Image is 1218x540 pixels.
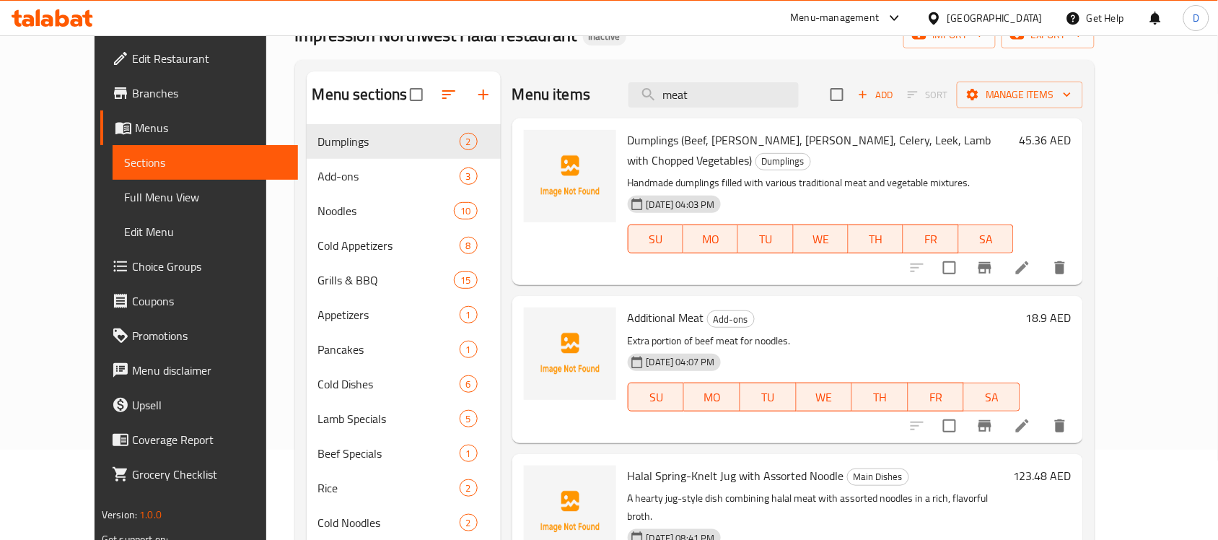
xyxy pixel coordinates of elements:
span: Cold Noodles [318,514,460,531]
span: Cold Appetizers [318,237,460,254]
span: Appetizers [318,306,460,323]
button: Branch-specific-item [968,251,1002,285]
span: Promotions [132,327,286,344]
span: Dumplings (Beef, [PERSON_NAME], [PERSON_NAME], Celery, Leek, Lamb with Chopped Vegetables) [628,129,991,171]
a: Coupons [100,284,298,318]
span: 2 [460,516,477,530]
button: MO [684,383,740,411]
span: [DATE] 04:07 PM [641,355,721,369]
div: Beef Specials [318,445,460,462]
h2: Menu sections [312,84,408,105]
span: TU [746,387,791,408]
div: items [460,375,478,393]
span: Inactive [583,30,626,43]
span: Menus [135,119,286,136]
span: Menu disclaimer [132,362,286,379]
a: Menu disclaimer [100,353,298,388]
button: WE [794,225,849,253]
span: Grills & BBQ [318,271,455,289]
span: Dumplings [318,133,460,150]
div: items [454,271,477,289]
span: TH [858,387,903,408]
button: FR [903,225,958,253]
div: items [460,341,478,358]
span: Version: [102,505,137,524]
div: items [460,133,478,150]
div: Cold Dishes6 [307,367,501,401]
span: WE [802,387,847,408]
button: Add [852,84,898,106]
span: FR [909,229,952,250]
a: Full Menu View [113,180,298,214]
div: items [460,479,478,497]
button: MO [683,225,738,253]
div: Appetizers1 [307,297,501,332]
input: search [628,82,799,108]
h6: 18.9 AED [1026,308,1072,328]
span: Coupons [132,292,286,310]
span: TH [854,229,898,250]
span: Select section [822,79,852,110]
span: 3 [460,170,477,183]
span: Sort sections [431,77,466,112]
a: Upsell [100,388,298,422]
span: Rice [318,479,460,497]
h6: 123.48 AED [1013,466,1072,486]
button: WE [797,383,853,411]
button: SU [628,225,683,253]
img: Dumplings (Beef, Mutton, Onion, Celery, Leek, Lamb with Chopped Vegetables) [524,130,616,222]
div: Dumplings [755,153,811,170]
span: [DATE] 04:03 PM [641,198,721,212]
div: Inactive [583,28,626,45]
span: Edit Restaurant [132,50,286,67]
img: Additional Meat [524,308,616,400]
div: items [454,202,477,219]
span: Select section first [898,84,957,106]
button: TH [849,225,903,253]
span: 5 [460,412,477,426]
div: Pancakes1 [307,332,501,367]
a: Edit menu item [1014,417,1031,435]
div: Lamb Specials5 [307,401,501,436]
span: export [1013,26,1083,44]
span: Noodles [318,202,455,219]
span: Upsell [132,396,286,414]
span: Select to update [934,253,965,283]
a: Branches [100,76,298,110]
button: Manage items [957,82,1083,108]
a: Edit menu item [1014,259,1031,276]
span: SU [634,229,678,250]
span: Grocery Checklist [132,466,286,483]
span: Cold Dishes [318,375,460,393]
button: Branch-specific-item [968,409,1002,443]
span: 10 [455,204,476,218]
button: FR [908,383,965,411]
div: items [460,167,478,185]
span: FR [914,387,959,408]
span: Add-ons [318,167,460,185]
div: Cold Appetizers8 [307,228,501,263]
span: Add item [852,84,898,106]
div: Main Dishes [847,469,909,486]
button: TH [852,383,908,411]
span: 1 [460,343,477,357]
span: Full Menu View [124,188,286,206]
span: Halal Spring-Knelt Jug with Assorted Noodle [628,465,844,487]
div: items [460,514,478,531]
button: TU [740,383,797,411]
span: MO [689,229,732,250]
span: MO [690,387,735,408]
span: Select all sections [401,79,431,110]
span: Select to update [934,411,965,441]
span: 2 [460,135,477,149]
span: TU [744,229,787,250]
span: Lamb Specials [318,410,460,427]
span: SA [965,229,1008,250]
